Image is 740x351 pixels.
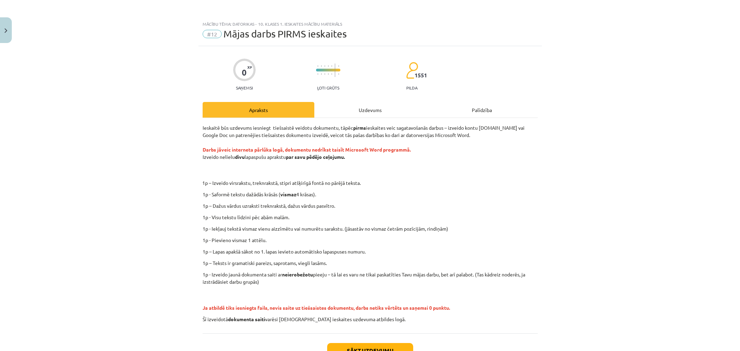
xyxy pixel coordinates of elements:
[203,146,411,153] strong: Darbs jāveic interneta pārlūka logā, dokumentu nedrīkst taisīt Microsoft Word programmā.
[317,85,339,90] p: Ļoti grūts
[203,30,222,38] span: #12
[203,259,538,267] p: 1p – Teksts ir gramatiski pareizs, saprotams, viegli lasāms.
[203,271,538,285] p: 1p - Izveido jaunā dokumenta saiti ar pieeju – tā lai es varu ne tikai paskatīties Tavu mājas dar...
[353,125,366,131] strong: pirms
[426,102,538,118] div: Palīdzība
[223,28,347,40] span: Mājas darbs PIRMS ieskaites
[203,214,538,221] p: 1p - Visu tekstu līdzini pēc abām malām.
[415,72,427,78] span: 1551
[203,202,538,209] p: 1p – Dažus vārdus uzraksti treknrakstā, dažus vārdus pasvītro.
[335,63,335,77] img: icon-long-line-d9ea69661e0d244f92f715978eff75569469978d946b2353a9bb055b3ed8787d.svg
[203,124,538,175] p: Ieskaitē būs uzdevums iesniegt tiešsaistē veidotu dokumentu, tāpēc ieskaites veic sagatavošanās d...
[5,28,7,33] img: icon-close-lesson-0947bae3869378f0d4975bcd49f059093ad1ed9edebbc8119c70593378902aed.svg
[406,62,418,79] img: students-c634bb4e5e11cddfef0936a35e636f08e4e9abd3cc4e673bd6f9a4125e45ecb1.svg
[203,316,538,323] p: Šī izveidotā varēsi [DEMOGRAPHIC_DATA] ieskaites uzdevuma atbildes logā.
[328,65,329,67] img: icon-short-line-57e1e144782c952c97e751825c79c345078a6d821885a25fce030b3d8c18986b.svg
[328,73,329,75] img: icon-short-line-57e1e144782c952c97e751825c79c345078a6d821885a25fce030b3d8c18986b.svg
[331,65,332,67] img: icon-short-line-57e1e144782c952c97e751825c79c345078a6d821885a25fce030b3d8c18986b.svg
[338,65,339,67] img: icon-short-line-57e1e144782c952c97e751825c79c345078a6d821885a25fce030b3d8c18986b.svg
[242,179,544,187] p: 1p – Izveido virsrakstu, treknrakstā, stipri atšķirīgā fontā no pārējā teksta.
[235,154,245,160] strong: divu
[324,65,325,67] img: icon-short-line-57e1e144782c952c97e751825c79c345078a6d821885a25fce030b3d8c18986b.svg
[324,73,325,75] img: icon-short-line-57e1e144782c952c97e751825c79c345078a6d821885a25fce030b3d8c18986b.svg
[406,85,417,90] p: pilda
[282,271,313,277] strong: neierobežotu
[203,305,450,311] span: Ja atbildē tiks iesniegts fails, nevis saite uz tiešsaistes dokumentu, darbs netiks vērtēts un sa...
[331,73,332,75] img: icon-short-line-57e1e144782c952c97e751825c79c345078a6d821885a25fce030b3d8c18986b.svg
[228,316,265,322] strong: dokumenta saiti
[247,65,252,69] span: XP
[203,237,538,244] p: 1p - Pievieno vismaz 1 attēlu.
[321,65,322,67] img: icon-short-line-57e1e144782c952c97e751825c79c345078a6d821885a25fce030b3d8c18986b.svg
[233,85,256,90] p: Saņemsi
[242,68,247,77] div: 0
[286,154,345,160] strong: par savu pēdējo ceļojumu.
[203,225,538,232] p: 1p - Iekļauj tekstā vismaz vienu aizzīmētu vai numurētu sarakstu. (jāsastāv no vismaz četrām pozī...
[280,191,296,197] strong: vismaz
[203,102,314,118] div: Apraksts
[203,22,538,26] div: Mācību tēma: Datorikas - 10. klases 1. ieskaites mācību materiāls
[321,73,322,75] img: icon-short-line-57e1e144782c952c97e751825c79c345078a6d821885a25fce030b3d8c18986b.svg
[203,248,538,255] p: 1p – Lapas apakšā sākot no 1. lapas ievieto automātisko lapaspuses numuru.
[338,73,339,75] img: icon-short-line-57e1e144782c952c97e751825c79c345078a6d821885a25fce030b3d8c18986b.svg
[203,191,538,198] p: 1p - Saformē tekstu dažādās krāsās ( 4 krāsas).
[314,102,426,118] div: Uzdevums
